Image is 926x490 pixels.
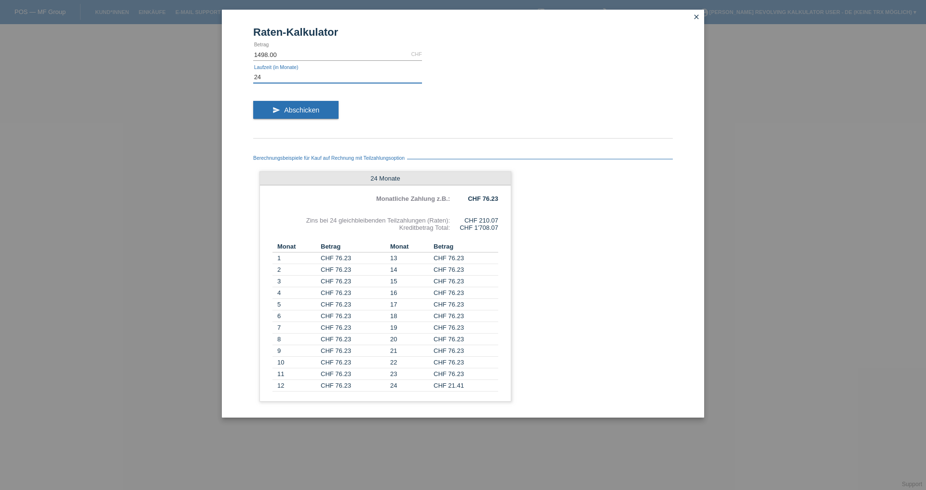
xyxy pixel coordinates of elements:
td: CHF 76.23 [321,264,385,276]
div: Zins bei 24 gleichbleibenden Teilzahlungen (Raten): [272,217,450,224]
td: CHF 76.23 [321,310,385,322]
i: send [272,106,280,114]
td: CHF 21.41 [434,380,498,392]
td: 6 [272,310,321,322]
td: 22 [385,357,434,368]
td: CHF 76.23 [434,357,498,368]
td: 4 [272,287,321,299]
td: CHF 76.23 [321,276,385,287]
td: CHF 76.23 [321,380,385,392]
td: 1 [272,252,321,264]
td: CHF 76.23 [434,310,498,322]
td: CHF 76.23 [434,252,498,264]
td: 19 [385,322,434,334]
td: CHF 76.23 [434,345,498,357]
td: 9 [272,345,321,357]
td: 24 [385,380,434,392]
td: CHF 76.23 [321,299,385,310]
b: Monatliche Zahlung z.B.: [376,195,450,202]
td: CHF 76.23 [434,276,498,287]
td: 7 [272,322,321,334]
td: CHF 76.23 [434,322,498,334]
td: 3 [272,276,321,287]
td: 10 [272,357,321,368]
th: Betrag [321,241,385,252]
td: CHF 76.23 [321,345,385,357]
td: 15 [385,276,434,287]
i: close [693,13,700,21]
th: Monat [272,241,321,252]
td: 16 [385,287,434,299]
span: Abschicken [284,106,319,114]
th: Monat [385,241,434,252]
td: 2 [272,264,321,276]
b: CHF 76.23 [468,195,498,202]
td: CHF 76.23 [434,368,498,380]
td: 21 [385,345,434,357]
div: Kreditbetrag Total: [272,224,450,231]
td: CHF 76.23 [434,287,498,299]
div: CHF [411,51,422,57]
td: CHF 76.23 [321,334,385,345]
div: CHF 1'708.07 [450,224,498,231]
td: 14 [385,264,434,276]
a: close [690,12,703,23]
td: 11 [272,368,321,380]
td: CHF 76.23 [434,334,498,345]
td: 23 [385,368,434,380]
td: CHF 76.23 [321,322,385,334]
th: Betrag [434,241,498,252]
td: CHF 76.23 [434,264,498,276]
td: CHF 76.23 [321,368,385,380]
td: 5 [272,299,321,310]
div: CHF 210.07 [450,217,498,224]
div: 24 Monate [260,172,511,185]
td: 8 [272,334,321,345]
button: send Abschicken [253,101,339,119]
span: Berechnungsbeispiele für Kauf auf Rechnung mit Teilzahlungsoption [253,155,407,161]
h1: Raten-Kalkulator [253,26,673,38]
td: 17 [385,299,434,310]
td: 18 [385,310,434,322]
td: CHF 76.23 [321,287,385,299]
td: 12 [272,380,321,392]
td: CHF 76.23 [321,252,385,264]
td: CHF 76.23 [434,299,498,310]
td: 20 [385,334,434,345]
td: CHF 76.23 [321,357,385,368]
td: 13 [385,252,434,264]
